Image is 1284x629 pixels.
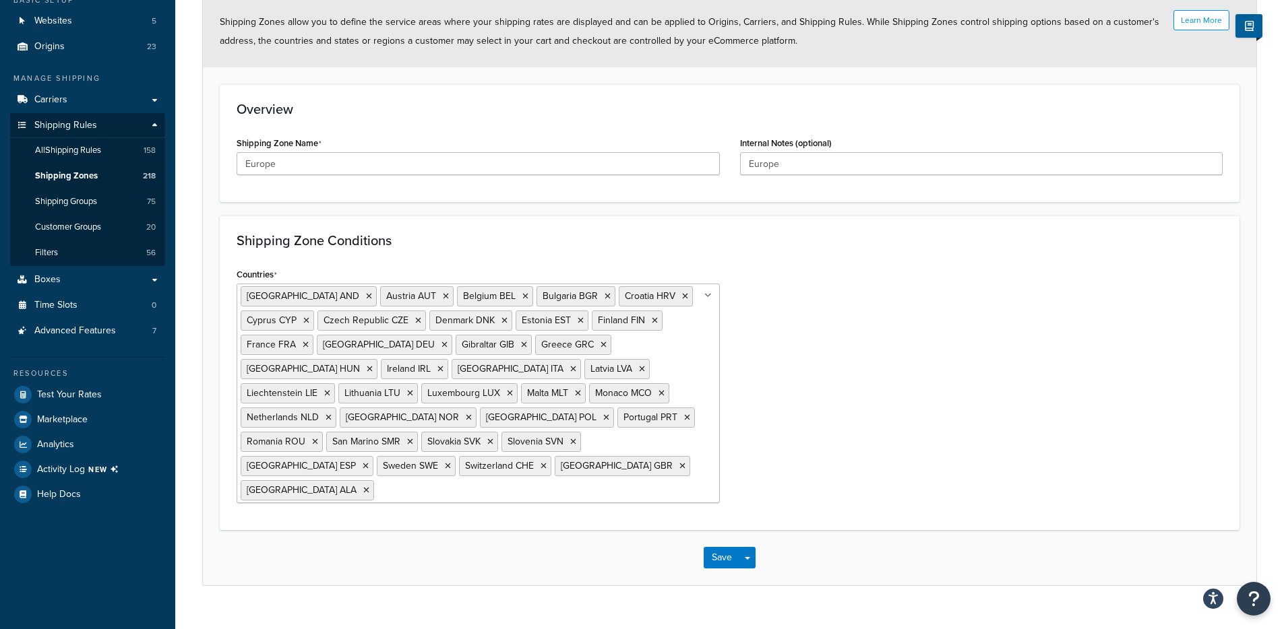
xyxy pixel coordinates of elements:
li: Customer Groups [10,215,165,240]
a: Shipping Rules [10,113,165,138]
a: Carriers [10,88,165,112]
a: AllShipping Rules158 [10,138,165,163]
span: Gibraltar GIB [462,337,514,352]
a: Test Your Rates [10,383,165,407]
span: Time Slots [34,300,78,311]
li: Origins [10,34,165,59]
span: Marketplace [37,414,88,426]
a: Advanced Features7 [10,319,165,343]
span: San Marino SMR [332,434,400,449]
a: Filters56 [10,240,165,265]
span: 158 [144,145,156,156]
span: All Shipping Rules [35,145,101,156]
li: Shipping Groups [10,189,165,214]
li: Time Slots [10,293,165,318]
span: Sweden SWE [383,459,438,473]
button: Open Resource Center [1237,582,1271,616]
a: Shipping Zones218 [10,164,165,189]
span: Romania ROU [247,434,305,449]
button: Learn More [1173,10,1229,30]
span: NEW [88,464,124,475]
span: Filters [35,247,58,259]
span: Carriers [34,94,67,106]
a: Analytics [10,432,165,457]
span: Bulgaria BGR [543,289,598,303]
span: [GEOGRAPHIC_DATA] HUN [247,362,360,376]
span: [GEOGRAPHIC_DATA] GBR [561,459,673,473]
span: Shipping Groups [35,196,97,207]
label: Internal Notes (optional) [740,138,832,148]
span: [GEOGRAPHIC_DATA] ESP [247,459,356,473]
span: France FRA [247,337,296,352]
span: 56 [146,247,156,259]
span: Shipping Zones allow you to define the service areas where your shipping rates are displayed and ... [220,15,1159,48]
a: Activity LogNEW [10,457,165,482]
span: [GEOGRAPHIC_DATA] ALA [247,483,357,497]
span: Advanced Features [34,325,116,337]
span: [GEOGRAPHIC_DATA] POL [486,410,597,424]
span: Finland FIN [598,313,645,327]
span: Origins [34,41,65,53]
span: Estonia EST [522,313,571,327]
label: Shipping Zone Name [237,138,322,149]
span: Latvia LVA [590,362,632,376]
li: Shipping Zones [10,164,165,189]
span: [GEOGRAPHIC_DATA] ITA [458,362,563,376]
span: Malta MLT [527,386,568,400]
span: 23 [147,41,156,53]
span: Boxes [34,274,61,286]
div: Resources [10,368,165,379]
button: Save [704,547,740,568]
button: Show Help Docs [1235,14,1262,38]
span: 0 [152,300,156,311]
span: Greece GRC [541,337,594,352]
li: Websites [10,9,165,34]
span: [GEOGRAPHIC_DATA] DEU [323,337,435,352]
span: Cyprus CYP [247,313,297,327]
span: Customer Groups [35,222,101,233]
span: [GEOGRAPHIC_DATA] NOR [346,410,459,424]
span: 20 [146,222,156,233]
li: Shipping Rules [10,113,165,267]
span: Czech Republic CZE [324,313,408,327]
span: Luxembourg LUX [427,386,500,400]
span: Shipping Zones [35,170,98,182]
a: Time Slots0 [10,293,165,318]
span: Websites [34,15,72,27]
a: Help Docs [10,482,165,506]
span: Austria AUT [386,289,436,303]
span: 7 [152,325,156,337]
span: Ireland IRL [387,362,431,376]
span: Slovenia SVN [508,434,563,449]
a: Marketplace [10,407,165,432]
span: Analytics [37,439,74,451]
span: Croatia HRV [625,289,675,303]
span: Liechtenstein LIE [247,386,317,400]
li: [object Object] [10,457,165,482]
span: 75 [147,196,156,207]
h3: Overview [237,102,1223,117]
span: Help Docs [37,489,81,500]
span: Portugal PRT [623,410,677,424]
a: Boxes [10,267,165,292]
span: Denmark DNK [435,313,495,327]
span: Monaco MCO [595,386,652,400]
span: [GEOGRAPHIC_DATA] AND [247,289,359,303]
span: 218 [143,170,156,182]
span: Lithuania LTU [344,386,400,400]
a: Websites5 [10,9,165,34]
li: Filters [10,240,165,265]
a: Customer Groups20 [10,215,165,240]
span: Slovakia SVK [427,434,481,449]
span: Belgium BEL [463,289,516,303]
span: Shipping Rules [34,120,97,131]
span: 5 [152,15,156,27]
span: Netherlands NLD [247,410,319,424]
span: Activity Log [37,461,124,478]
div: Manage Shipping [10,73,165,84]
